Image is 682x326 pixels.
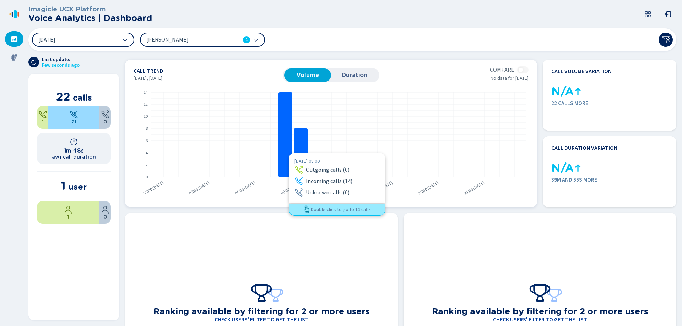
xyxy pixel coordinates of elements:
[5,31,23,47] div: Dashboard
[490,67,514,73] span: Compare
[134,76,162,81] span: [DATE], [DATE]
[493,316,587,323] h4: Check users' filter to get the list
[142,180,165,197] text: 00:00 [DATE]
[73,93,92,103] span: calls
[37,201,99,224] div: 100%
[52,154,96,160] h2: avg call duration
[146,174,148,180] text: 0
[245,36,248,43] span: 1
[417,180,440,197] text: 18:00 [DATE]
[28,13,152,23] h2: Voice Analytics | Dashboard
[659,33,673,47] button: Clear filters
[67,214,69,220] span: 1
[284,68,331,82] button: Volume
[146,138,148,144] text: 6
[661,35,670,44] svg: funnel-disabled
[56,90,70,104] span: 22
[551,145,617,151] h4: Call duration variation
[280,180,302,197] text: 09:00 [DATE]
[134,68,283,74] h4: Call trend
[11,35,18,43] svg: dashboard-filled
[42,57,80,62] span: Last update:
[5,50,23,65] div: Recordings
[146,162,148,168] text: 2
[38,110,47,119] svg: telephone-outbound
[551,162,574,175] span: N/A
[64,147,84,154] h1: 1m 48s
[68,182,87,192] span: user
[42,62,80,68] span: Few seconds ago
[574,87,582,96] svg: kpi-up
[101,205,109,214] svg: user-profile
[144,114,148,120] text: 10
[288,72,328,78] span: Volume
[463,180,486,197] text: 21:00 [DATE]
[215,316,309,323] h4: Check users' filter to get the list
[64,205,72,214] svg: user-profile
[32,33,134,47] button: [DATE]
[146,36,228,44] span: [PERSON_NAME]
[331,68,378,82] button: Duration
[551,68,612,74] h4: Call volume variation
[144,101,148,107] text: 12
[325,180,348,197] text: 12:00 [DATE]
[664,11,671,18] svg: box-arrow-left
[146,126,148,132] text: 8
[551,162,563,174] div: 0 calls in the previous period, impossible to calculate the % variation
[70,137,78,146] svg: timer
[42,119,44,125] span: 1
[574,164,582,172] svg: kpi-up
[28,5,152,13] h3: Imagicle UCX Platform
[99,201,111,224] div: 0%
[432,304,648,316] h3: Ranking available by filtering for 2 or more users
[99,106,111,129] div: 0%
[101,110,109,119] svg: unknown-call
[551,100,668,106] span: 22 calls more
[551,85,574,98] span: N/A
[335,72,374,78] span: Duration
[234,180,256,197] text: 06:00 [DATE]
[144,89,148,95] text: 14
[371,180,394,197] text: 15:00 [DATE]
[153,304,370,316] h3: Ranking available by filtering for 2 or more users
[103,214,107,220] span: 0
[491,76,529,81] span: No data for [DATE]
[253,37,259,43] svg: chevron-down
[61,179,66,193] span: 1
[551,86,563,97] div: 0 calls in the previous period, impossible to calculate the % variation
[103,119,107,125] span: 0
[188,180,211,197] text: 03:00 [DATE]
[11,54,18,61] svg: mic-fill
[38,37,55,43] span: [DATE]
[146,150,148,156] text: 4
[551,177,668,183] span: 39m and 55s more
[37,106,48,129] div: 4.55%
[48,106,99,129] div: 95.45%
[70,110,78,119] svg: telephone-inbound
[31,59,37,65] svg: arrow-clockwise
[71,119,76,125] span: 21
[122,37,128,43] svg: chevron-down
